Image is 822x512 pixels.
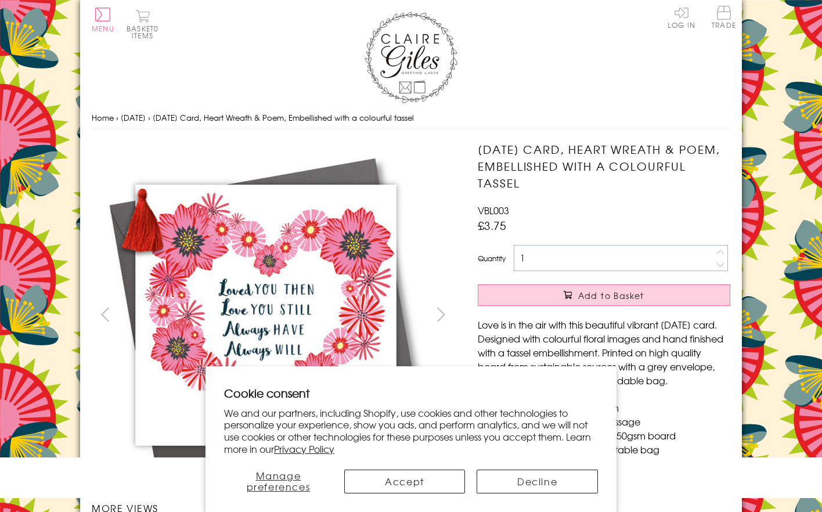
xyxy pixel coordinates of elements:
button: Accept [344,470,466,493]
h2: Cookie consent [224,385,598,401]
p: Love is in the air with this beautiful vibrant [DATE] card. Designed with colourful floral images... [478,318,730,387]
button: Decline [477,470,598,493]
a: Privacy Policy [274,442,334,456]
span: › [148,112,150,123]
a: Trade [712,6,736,31]
nav: breadcrumbs [92,106,730,130]
button: Manage preferences [224,470,333,493]
span: Menu [92,23,114,34]
h1: [DATE] Card, Heart Wreath & Poem, Embellished with a colourful tassel [478,141,730,191]
label: Quantity [478,253,506,264]
button: next [428,301,455,327]
span: [DATE] Card, Heart Wreath & Poem, Embellished with a colourful tassel [153,112,414,123]
span: › [116,112,118,123]
span: Add to Basket [578,290,644,301]
button: Add to Basket [478,284,730,306]
a: Log In [668,6,695,28]
p: We and our partners, including Shopify, use cookies and other technologies to personalize your ex... [224,407,598,455]
span: £3.75 [478,217,506,233]
span: Manage preferences [247,468,311,493]
a: Home [92,112,114,123]
button: Basket0 items [127,9,158,39]
img: Valentine's Day Card, Heart Wreath & Poem, Embellished with a colourful tassel [92,141,440,489]
img: Valentine's Day Card, Heart Wreath & Poem, Embellished with a colourful tassel [455,141,803,489]
span: VBL003 [478,203,509,217]
span: 0 items [132,23,158,41]
button: prev [92,301,118,327]
span: Trade [712,6,736,28]
img: Claire Giles Greetings Cards [365,12,457,103]
a: [DATE] [121,112,146,123]
button: Menu [92,8,114,32]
